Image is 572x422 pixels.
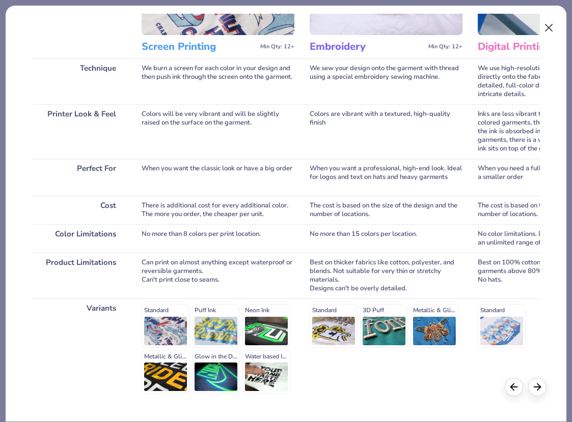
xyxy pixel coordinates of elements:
[32,104,126,159] div: Printer Look & Feel
[310,58,462,104] div: We sew your design onto the garment with thread using a special embroidery sewing machine.
[32,298,126,399] div: Variants
[142,159,294,196] div: When you want the classic look or have a big order
[428,43,462,50] span: Min Qty: 12+
[32,196,126,224] div: Cost
[32,58,126,104] div: Technique
[539,18,559,38] button: Close
[310,224,462,253] div: No more than 15 colors per location.
[310,159,462,196] div: When you want a professional, high-end look. Ideal for logos and text on hats and heavy garments
[142,58,294,104] div: We burn a screen for each color in your design and then push ink through the screen onto the garm...
[310,253,462,298] div: Best on thicker fabrics like cotton, polyester, and blends. Not suitable for very thin or stretch...
[32,159,126,196] div: Perfect For
[310,40,424,53] h3: Embroidery
[142,104,294,159] div: Colors will be very vibrant and will be slightly raised on the surface on the garment.
[142,224,294,253] div: No more than 8 colors per print location.
[310,104,462,159] div: Colors are vibrant with a textured, high-quality finish
[310,196,462,224] div: The cost is based on the size of the design and the number of locations.
[142,196,294,224] div: There is additional cost for every additional color. The more you order, the cheaper per unit.
[32,253,126,298] div: Product Limitations
[260,43,294,50] span: Min Qty: 12+
[142,253,294,298] div: Can print on almost anything except waterproof or reversible garments. Can't print close to seams.
[32,224,126,253] div: Color Limitations
[142,40,256,53] h3: Screen Printing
